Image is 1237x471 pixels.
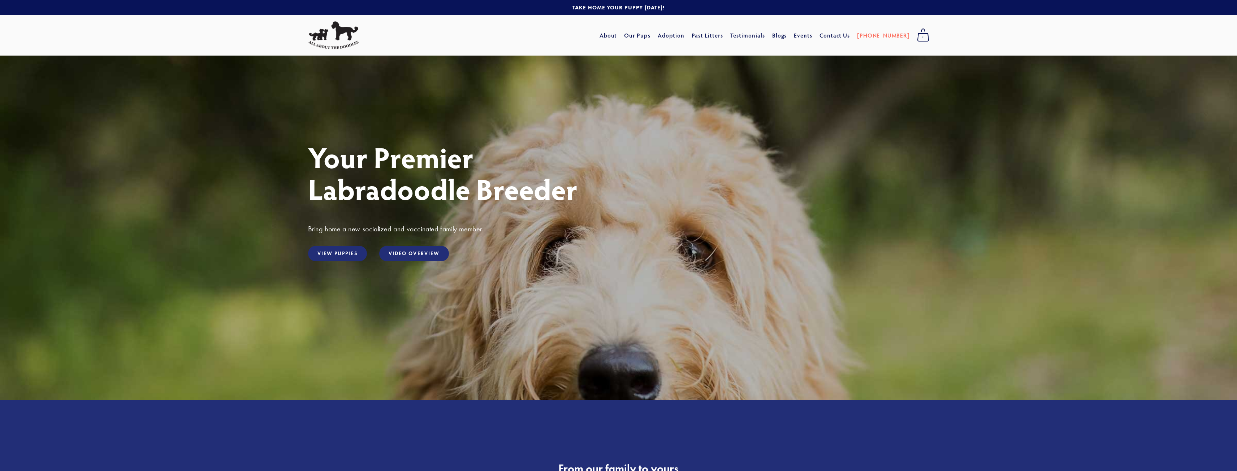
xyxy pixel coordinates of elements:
[819,29,850,42] a: Contact Us
[624,29,650,42] a: Our Pups
[308,246,367,261] a: View Puppies
[600,29,617,42] a: About
[772,29,787,42] a: Blogs
[917,32,929,42] span: 0
[794,29,812,42] a: Events
[308,21,359,49] img: All About The Doodles
[913,26,933,44] a: 0 items in cart
[308,224,929,234] h3: Bring home a new socialized and vaccinated family member.
[379,246,449,261] a: Video Overview
[730,29,765,42] a: Testimonials
[308,141,929,205] h1: Your Premier Labradoodle Breeder
[857,29,909,42] a: [PHONE_NUMBER]
[692,31,723,39] a: Past Litters
[658,29,685,42] a: Adoption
